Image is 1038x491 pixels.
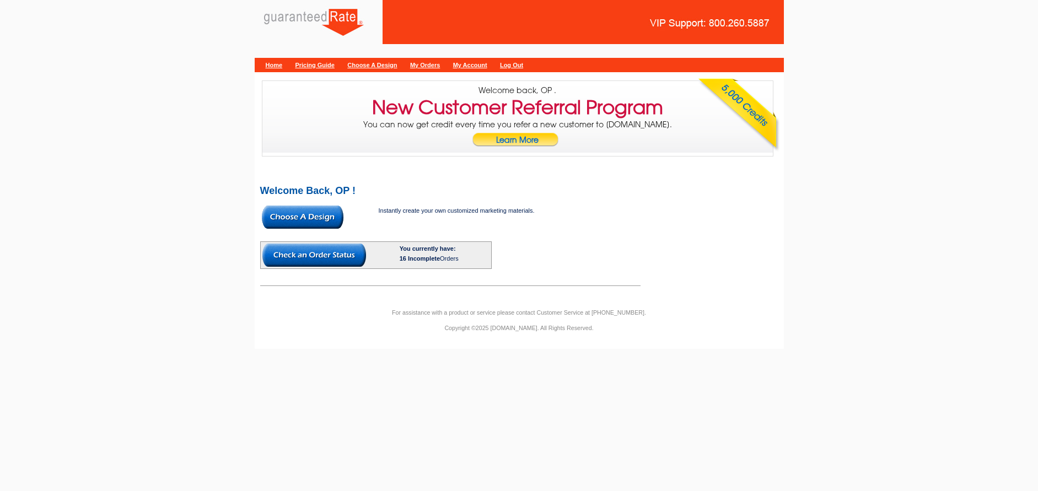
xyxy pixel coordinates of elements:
[400,253,490,263] div: Orders
[262,206,343,229] img: button-choose-design.gif
[255,307,784,317] p: For assistance with a product or service please contact Customer Service at [PHONE_NUMBER].
[379,207,535,214] span: Instantly create your own customized marketing materials.
[400,245,456,252] b: You currently have:
[472,133,563,154] a: Learn More
[400,255,440,262] span: 16 Incomplete
[478,85,556,95] span: Welcome back, OP .
[500,62,523,68] a: Log Out
[260,186,778,196] h2: Welcome Back, OP !
[372,103,663,112] h3: New Customer Referral Program
[453,62,487,68] a: My Account
[262,120,773,154] p: You can now get credit every time you refer a new customer to [DOMAIN_NAME].
[262,244,366,267] img: button-check-order-status.gif
[266,62,283,68] a: Home
[347,62,397,68] a: Choose A Design
[255,323,784,333] p: Copyright ©2025 [DOMAIN_NAME]. All Rights Reserved.
[295,62,335,68] a: Pricing Guide
[410,62,440,68] a: My Orders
